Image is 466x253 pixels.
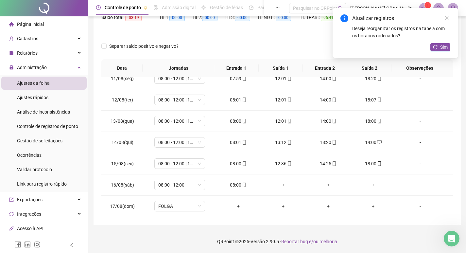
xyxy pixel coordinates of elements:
span: 11/08(seg) [111,76,134,81]
div: 14:00 [311,96,346,103]
span: mobile [331,161,337,166]
div: 18:00 [356,117,391,125]
span: Validar protocolo [17,167,52,172]
span: close [444,16,449,20]
th: Entrada 2 [303,59,347,77]
div: - [401,139,440,146]
th: Saída 1 [259,59,303,77]
span: mobile [286,161,292,166]
div: + [356,203,391,210]
div: 18:20 [356,75,391,82]
span: 12/08(ter) [112,97,133,102]
span: 08:00 - 12:00 | 14:00 - 18:00 [158,95,201,105]
span: mobile [331,140,337,145]
img: 29485 [448,3,458,13]
div: HE 2: [193,14,225,21]
span: Relatórios [17,50,38,56]
span: mobile [286,76,292,81]
span: 17/08(dom) [110,204,135,209]
div: + [266,203,301,210]
span: mobile [376,98,382,102]
span: 15/08(sex) [111,161,134,166]
div: - [401,117,440,125]
span: 08:00 - 12:00 | 14:00 - 18:00 [158,116,201,126]
span: Separar saldo positivo e negativo? [107,43,181,50]
span: 00:00 [235,14,250,21]
span: mobile [286,119,292,123]
div: Atualizar registros [352,14,450,22]
div: - [401,203,440,210]
div: 12:36 [266,160,301,167]
span: 16/08(sáb) [111,182,134,188]
span: Cadastros [17,36,38,41]
div: 08:01 [221,139,256,146]
span: notification [421,5,427,11]
span: Admissão digital [162,5,196,10]
a: Close [443,14,450,22]
span: mobile [241,76,247,81]
span: clock-circle [96,5,101,10]
span: facebook [14,241,21,248]
span: Ajustes da folha [17,81,50,86]
span: mobile [376,76,382,81]
span: mobile [331,76,337,81]
span: 08:00 - 12:00 | 14:00 - 18:00 [158,137,201,147]
div: - [401,160,440,167]
span: Integrações [17,211,41,217]
span: 13/08(qua) [111,118,134,124]
span: Exportações [17,197,43,202]
div: 18:00 [356,160,391,167]
span: search [338,6,343,11]
span: Link para registro rápido [17,181,67,187]
span: left [69,243,74,247]
span: info-circle [340,14,348,22]
div: 18:07 [356,96,391,103]
span: [PERSON_NAME] GRANJA - StarNet Provedor de internet ltda [350,5,415,12]
div: 07:59 [221,75,256,82]
span: export [9,197,14,202]
span: mobile [376,119,382,123]
div: + [311,203,346,210]
div: H. NOT.: [258,14,301,21]
th: Observações [391,59,448,77]
span: mobile [331,98,337,102]
span: 00:00 [276,14,291,21]
div: 14:00 [356,139,391,146]
div: 08:00 [221,181,256,189]
span: mobile [241,140,247,145]
span: file-done [153,5,158,10]
div: Saldo total: [101,14,160,21]
span: 08:00 - 12:00 | 14:00 - 18:00 [158,159,201,169]
span: 00:00 [202,14,217,21]
span: Reportar bug e/ou melhoria [281,239,337,244]
div: 14:25 [311,160,346,167]
span: FOLGA [158,201,201,211]
span: user-add [9,36,14,41]
div: 08:00 [221,160,256,167]
span: mobile [241,98,247,102]
span: mobile [331,119,337,123]
div: 12:01 [266,96,301,103]
span: 14/08(qui) [112,140,133,145]
div: 08:01 [221,96,256,103]
span: lock [9,65,14,70]
th: Data [101,59,143,77]
iframe: Intercom live chat [444,231,459,246]
span: ellipsis [275,5,280,10]
th: Entrada 1 [214,59,259,77]
span: Controle de ponto [105,5,141,10]
span: linkedin [24,241,31,248]
span: -03:19 [125,14,142,21]
div: HE 3: [225,14,258,21]
span: mobile [241,183,247,187]
div: - [401,181,440,189]
span: mobile [241,119,247,123]
span: Ajustes rápidos [17,95,48,100]
span: Controle de registros de ponto [17,124,78,129]
span: reload [433,45,438,49]
span: 00:00 [169,14,185,21]
span: 96:41 [321,14,336,21]
span: Ocorrências [17,153,42,158]
span: instagram [34,241,41,248]
div: 12:01 [266,75,301,82]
